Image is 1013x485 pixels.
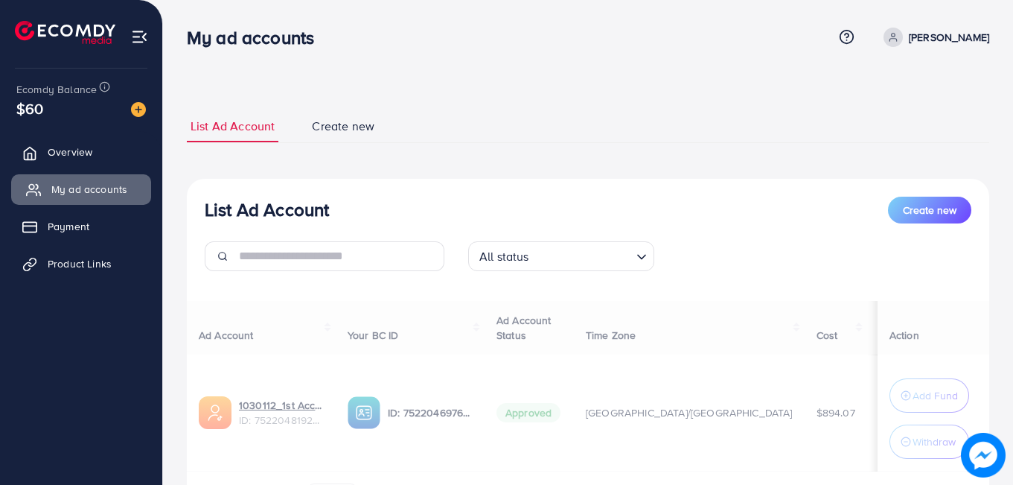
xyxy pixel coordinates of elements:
button: Create new [888,197,971,224]
a: My ad accounts [11,174,151,204]
span: Create new [903,203,956,218]
span: Payment [48,219,89,234]
span: My ad accounts [51,182,127,197]
span: Overview [48,145,92,159]
p: [PERSON_NAME] [909,28,989,46]
span: All status [476,246,532,267]
h3: List Ad Account [205,199,329,221]
a: Overview [11,137,151,167]
input: Search for option [534,243,630,267]
span: Product Links [48,256,112,271]
a: Payment [11,212,151,241]
a: [PERSON_NAME] [878,28,989,47]
h3: My ad accounts [187,27,326,48]
a: Product Links [11,249,151,279]
div: Search for option [468,241,654,271]
img: menu [131,28,148,45]
img: logo [15,21,115,44]
span: Create new [312,118,374,135]
img: image [961,433,1006,478]
img: image [131,102,146,117]
span: List Ad Account [191,118,275,135]
span: Ecomdy Balance [16,82,97,97]
span: $60 [16,98,43,119]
